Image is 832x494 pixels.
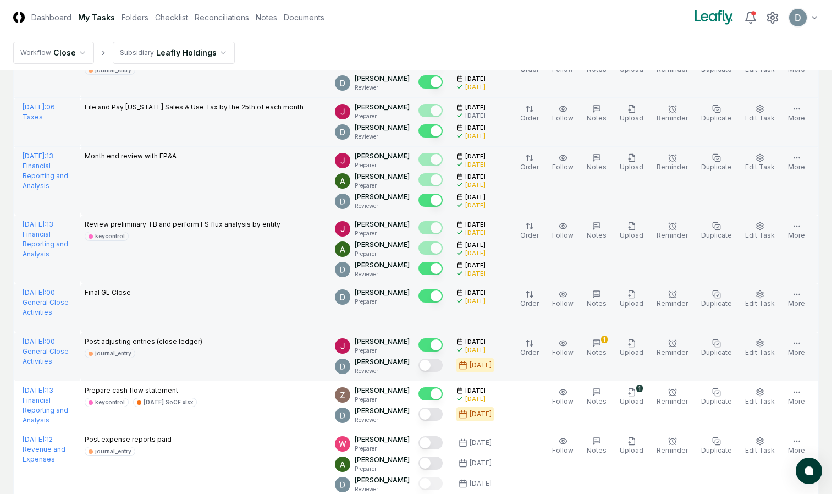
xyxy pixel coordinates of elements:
[23,386,46,394] span: [DATE] :
[418,457,443,470] button: Mark complete
[95,447,131,455] div: journal_entry
[418,387,443,400] button: Mark complete
[552,348,574,356] span: Follow
[550,337,576,360] button: Follow
[657,163,688,171] span: Reminder
[654,102,690,125] button: Reminder
[786,386,807,409] button: More
[743,337,777,360] button: Edit Task
[418,477,443,490] button: Mark complete
[335,338,350,354] img: ACg8ocJfBSitaon9c985KWe3swqK2kElzkAv-sHk65QWxGQz4ldowg=s96-c
[335,477,350,492] img: ACg8ocLeIi4Jlns6Fsr4lO0wQ1XJrFQvF4yUjbLrd1AsCAOmrfa1KQ=s96-c
[743,288,777,311] button: Edit Task
[657,231,688,239] span: Reminder
[470,438,492,448] div: [DATE]
[699,337,734,360] button: Duplicate
[657,348,688,356] span: Reminder
[155,12,188,23] a: Checklist
[552,114,574,122] span: Follow
[552,163,574,171] span: Follow
[657,114,688,122] span: Reminder
[144,398,193,407] div: [DATE] SoCF.xlsx
[465,249,486,257] div: [DATE]
[550,102,576,125] button: Follow
[355,444,410,453] p: Preparer
[470,479,492,488] div: [DATE]
[335,124,350,140] img: ACg8ocLeIi4Jlns6Fsr4lO0wQ1XJrFQvF4yUjbLrd1AsCAOmrfa1KQ=s96-c
[355,357,410,367] p: [PERSON_NAME]
[95,232,125,240] div: keycontrol
[23,435,65,463] a: [DATE]:12 Revenue and Expenses
[465,338,486,346] span: [DATE]
[745,397,775,405] span: Edit Task
[13,12,25,23] img: Logo
[657,397,688,405] span: Reminder
[355,123,410,133] p: [PERSON_NAME]
[85,151,177,161] p: Month end review with FP&A
[601,336,608,343] div: 1
[587,446,607,454] span: Notes
[23,220,46,228] span: [DATE] :
[585,386,609,409] button: Notes
[520,348,539,356] span: Order
[122,12,148,23] a: Folders
[470,458,492,468] div: [DATE]
[587,348,607,356] span: Notes
[85,386,197,396] p: Prepare cash flow statement
[335,289,350,305] img: ACg8ocLeIi4Jlns6Fsr4lO0wQ1XJrFQvF4yUjbLrd1AsCAOmrfa1KQ=s96-c
[256,12,277,23] a: Notes
[355,475,410,485] p: [PERSON_NAME]
[520,163,539,171] span: Order
[418,104,443,117] button: Mark complete
[465,387,486,395] span: [DATE]
[418,124,443,138] button: Mark complete
[585,435,609,458] button: Notes
[418,408,443,421] button: Mark complete
[657,446,688,454] span: Reminder
[745,348,775,356] span: Edit Task
[23,220,68,258] a: [DATE]:13 Financial Reporting and Analysis
[620,446,643,454] span: Upload
[335,173,350,189] img: ACg8ocKKg2129bkBZaX4SAoUQtxLaQ4j-f2PQjMuak4pDCyzCI-IvA=s96-c
[120,48,154,58] div: Subsidiary
[85,435,172,444] p: Post expense reports paid
[418,338,443,352] button: Mark complete
[465,297,486,305] div: [DATE]
[654,435,690,458] button: Reminder
[786,151,807,174] button: More
[465,395,486,403] div: [DATE]
[620,348,643,356] span: Upload
[335,104,350,119] img: ACg8ocJfBSitaon9c985KWe3swqK2kElzkAv-sHk65QWxGQz4ldowg=s96-c
[699,102,734,125] button: Duplicate
[335,153,350,168] img: ACg8ocJfBSitaon9c985KWe3swqK2kElzkAv-sHk65QWxGQz4ldowg=s96-c
[618,386,646,409] button: 1Upload
[701,397,732,405] span: Duplicate
[699,435,734,458] button: Duplicate
[23,386,68,424] a: [DATE]:13 Financial Reporting and Analysis
[355,250,410,258] p: Preparer
[85,102,304,112] p: File and Pay [US_STATE] Sales & Use Tax by the 25th of each month
[743,219,777,243] button: Edit Task
[550,288,576,311] button: Follow
[587,163,607,171] span: Notes
[355,485,410,493] p: Reviewer
[418,359,443,372] button: Mark complete
[335,221,350,237] img: ACg8ocJfBSitaon9c985KWe3swqK2kElzkAv-sHk65QWxGQz4ldowg=s96-c
[355,161,410,169] p: Preparer
[743,151,777,174] button: Edit Task
[355,192,410,202] p: [PERSON_NAME]
[23,103,46,111] span: [DATE] :
[743,102,777,125] button: Edit Task
[552,397,574,405] span: Follow
[701,446,732,454] span: Duplicate
[335,457,350,472] img: ACg8ocKKg2129bkBZaX4SAoUQtxLaQ4j-f2PQjMuak4pDCyzCI-IvA=s96-c
[701,231,732,239] span: Duplicate
[418,262,443,275] button: Mark complete
[701,299,732,308] span: Duplicate
[23,103,55,121] a: [DATE]:06 Taxes
[85,288,131,298] p: Final GL Close
[550,435,576,458] button: Follow
[355,465,410,473] p: Preparer
[465,124,486,132] span: [DATE]
[355,229,410,238] p: Preparer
